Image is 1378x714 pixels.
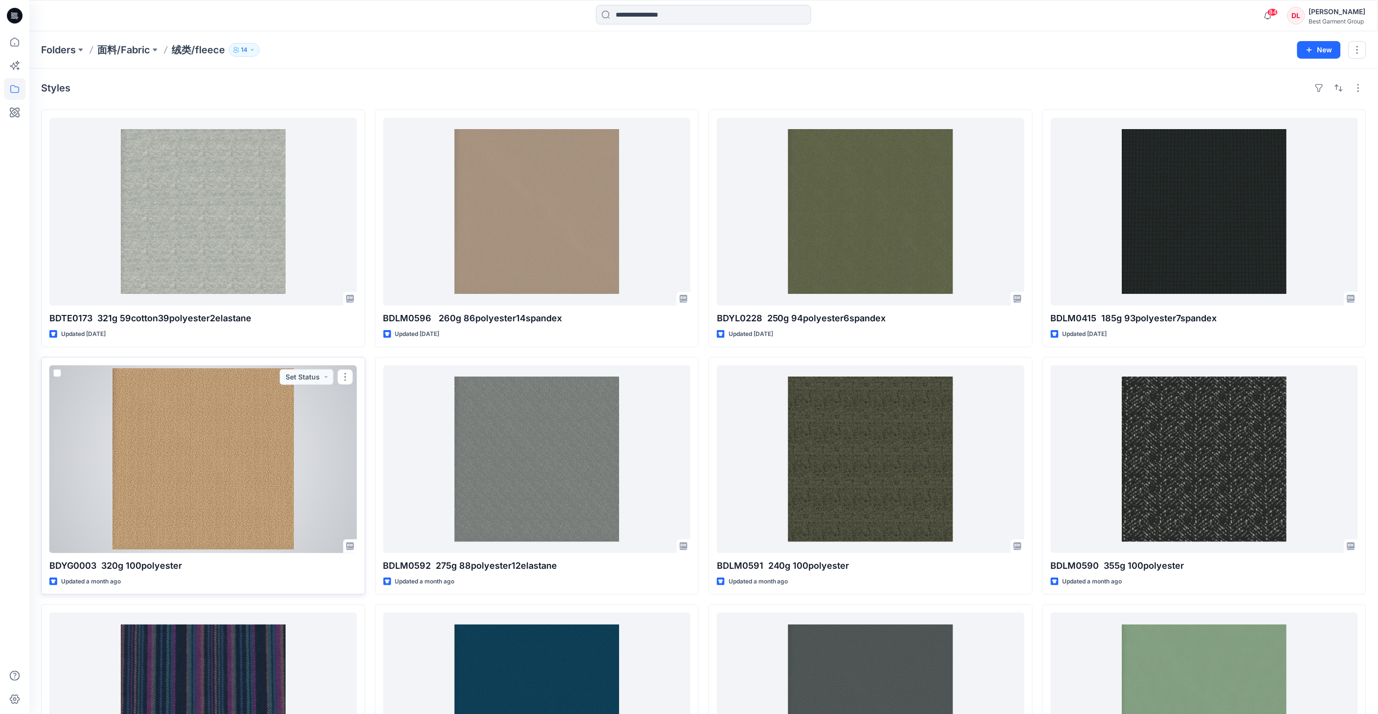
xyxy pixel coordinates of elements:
h4: Styles [41,82,70,94]
p: BDLM0415 185g 93polyester7spandex [1051,312,1358,325]
p: Updated [DATE] [61,329,106,339]
p: 绒类/fleece [172,43,225,57]
a: BDLM0415 185g 93polyester7spandex [1051,118,1358,306]
a: BDYG0003 320g 100polyester [49,365,357,553]
a: BDLM0596 260g 86polyester14spandex [383,118,691,306]
a: BDTE0173 321g 59cotton39polyester2elastane [49,118,357,306]
p: Updated [DATE] [1063,329,1107,339]
p: BDLM0596 260g 86polyester14spandex [383,312,691,325]
p: BDYL0228 250g 94polyester6spandex [717,312,1024,325]
p: Updated [DATE] [395,329,440,339]
button: New [1297,41,1341,59]
p: Updated a month ago [1063,577,1122,587]
p: BDYG0003 320g 100polyester [49,559,357,573]
p: BDTE0173 321g 59cotton39polyester2elastane [49,312,357,325]
p: Updated a month ago [61,577,121,587]
span: 84 [1267,8,1278,16]
a: BDYL0228 250g 94polyester6spandex [717,118,1024,306]
a: BDLM0591 240g 100polyester [717,365,1024,553]
p: Updated a month ago [729,577,788,587]
a: Folders [41,43,76,57]
a: BDLM0590 355g 100polyester [1051,365,1358,553]
div: [PERSON_NAME] [1309,6,1366,18]
p: 14 [241,45,247,55]
p: BDLM0592 275g 88polyester12elastane [383,559,691,573]
p: BDLM0591 240g 100polyester [717,559,1024,573]
p: Updated a month ago [395,577,455,587]
div: DL [1288,7,1305,24]
a: BDLM0592 275g 88polyester12elastane [383,365,691,553]
button: 14 [229,43,260,57]
a: 面料/Fabric [97,43,150,57]
p: Updated [DATE] [729,329,773,339]
p: BDLM0590 355g 100polyester [1051,559,1358,573]
div: Best Garment Group [1309,18,1366,25]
